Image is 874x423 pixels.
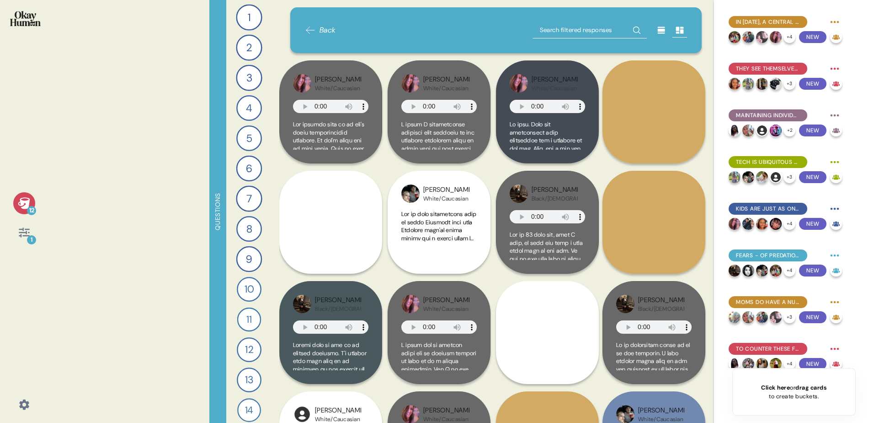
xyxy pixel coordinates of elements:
img: l1ibTKarBSWXLOhlfT5LxFP+OttMJpPJZDKZTCbz9PgHEggSPYjZSwEAAAAASUVORK5CYII= [770,171,782,183]
div: [PERSON_NAME] [638,406,684,416]
div: 12 [237,337,261,362]
div: [PERSON_NAME] [423,75,469,85]
div: + 3 [783,171,795,183]
img: profilepic_31468661842780186.jpg [401,184,420,203]
img: profilepic_24561428313487834.jpg [729,171,741,183]
img: profilepic_24780867681566619.jpg [770,358,782,370]
div: [PERSON_NAME] [315,75,361,85]
div: [PERSON_NAME] [315,295,361,305]
img: profilepic_24686900070946614.jpg [293,74,311,92]
div: [PERSON_NAME] [423,295,469,305]
div: White/Caucasian [423,195,469,202]
div: 7 [236,185,262,211]
div: + 3 [783,78,795,90]
div: 14 [237,398,261,422]
img: profilepic_24686900070946614.jpg [510,74,528,92]
img: profilepic_25059033633704383.jpg [510,184,528,203]
img: profilepic_24892974036960926.jpg [742,358,754,370]
img: profilepic_31265519416397075.jpg [756,218,768,230]
span: In [DATE], a central dynamic of motherhood is more challenging than ever: control vs. independence. [736,18,800,26]
img: profilepic_25059033633704383.jpg [616,295,634,313]
div: 9 [236,246,262,272]
img: profilepic_31668438512747244.jpg [729,31,741,43]
img: profilepic_24686900070946614.jpg [729,218,741,230]
div: White/Caucasian [638,416,684,423]
div: [PERSON_NAME] [315,406,361,416]
img: profilepic_25026251850303010.jpg [770,311,782,323]
span: Click here [761,384,790,391]
span: New [799,311,826,323]
div: White/Caucasian [423,85,469,92]
img: profilepic_31265519416397075.jpg [729,78,741,90]
div: 12 [27,206,36,215]
span: Kids are just as online as their parents - or they would be, if it weren't for family rules. [736,205,800,213]
span: Tech is ubiquitous throughout moms' lives, and self-imposed restrictions are uncommon. [736,158,800,166]
img: profilepic_24744468031851319.jpg [729,358,741,370]
img: profilepic_24663549806617684.jpg [770,125,782,136]
img: profilepic_24624718640455442.jpg [756,358,768,370]
div: White/Caucasian [315,85,361,92]
img: profilepic_24686900070946614.jpg [401,295,420,313]
div: [PERSON_NAME] [423,185,469,195]
div: + 4 [783,358,795,370]
span: New [799,31,826,43]
span: Maintaining individuality and being more than just mothers are also highly sought after. [736,111,800,119]
span: New [799,218,826,230]
div: White/Caucasian [423,305,469,313]
div: 2 [236,34,262,60]
span: They see themselves as kinder & more empathetic than moms of previous generations. [736,65,800,73]
img: okayhuman.3b1b6348.png [10,11,41,26]
img: profilepic_31615577341366918.jpg [729,311,741,323]
div: 8 [236,216,262,242]
div: 5 [236,125,262,151]
div: + 2 [783,125,795,136]
div: 13 [237,368,261,392]
span: Fears - of predation, addiction, isolation - are absolutely central to the restrictions moms put ... [736,251,800,260]
span: drag cards [795,384,826,391]
img: profilepic_24425754893699981.jpg [742,125,754,136]
img: profilepic_24686900070946614.jpg [401,74,420,92]
img: profilepic_31468661842780186.jpg [742,171,754,183]
div: 1 [27,235,36,244]
img: profilepic_24313849348307550.jpg [742,265,754,277]
div: 3 [236,65,262,91]
img: profilepic_25026251850303010.jpg [756,31,768,43]
div: 11 [237,308,261,331]
div: or to create buckets. [761,383,826,401]
div: 6 [236,156,262,182]
input: Search filtered responses [533,22,647,38]
span: Back [320,25,336,36]
div: 4 [236,95,262,121]
img: profilepic_24225102100446443.jpg [756,78,768,90]
div: + 4 [783,265,795,277]
img: profilepic_25059033633704383.jpg [293,295,311,313]
span: New [799,171,826,183]
img: profilepic_25164136863192506.jpg [756,311,768,323]
div: Black/[DEMOGRAPHIC_DATA] [532,195,578,202]
div: Black/[DEMOGRAPHIC_DATA] [315,305,361,313]
img: profilepic_24686900070946614.jpg [770,31,782,43]
img: profilepic_31668438512747244.jpg [770,265,782,277]
span: To counter these fears, most moms impose a variety of tech restrictions. [736,345,800,353]
img: profilepic_24425754893699981.jpg [742,311,754,323]
div: + 4 [783,31,795,43]
img: profilepic_24561428313487834.jpg [742,78,754,90]
div: [PERSON_NAME] [638,295,684,305]
span: New [799,265,826,277]
span: Moms do have a nuanced view of tech, but their fears are often the loudest voice in the room. [736,298,800,306]
img: profilepic_31468661842780186.jpg [756,265,768,277]
img: l1ibTKarBSWXLOhlfT5LxFP+OttMJpPJZDKZTCbz9PgHEggSPYjZSwEAAAAASUVORK5CYII= [756,125,768,136]
img: profilepic_25059033633704383.jpg [729,265,741,277]
img: profilepic_24744468031851319.jpg [729,125,741,136]
div: White/Caucasian [315,416,361,423]
div: 1 [236,4,262,30]
div: [PERSON_NAME] [532,185,578,195]
div: [PERSON_NAME] [532,75,578,85]
div: + 4 [783,218,795,230]
div: White/Caucasian [423,416,469,423]
img: profilepic_24496701623349091.jpg [770,218,782,230]
span: New [799,78,826,90]
span: New [799,125,826,136]
img: profilepic_24445423385078954.jpg [756,171,768,183]
div: + 3 [783,311,795,323]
